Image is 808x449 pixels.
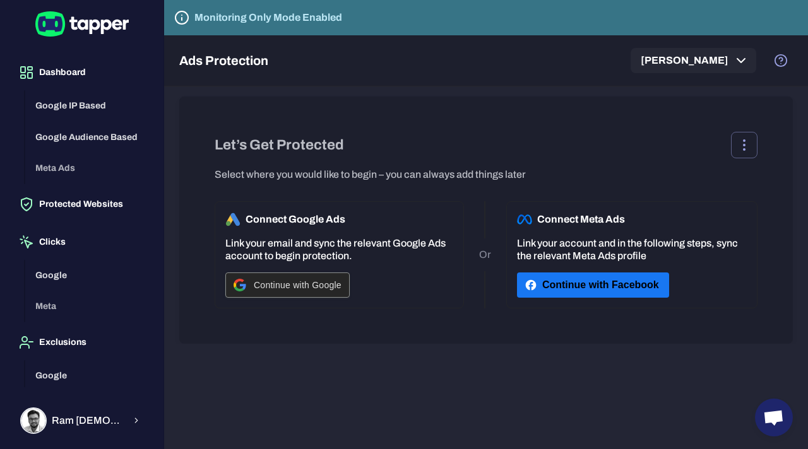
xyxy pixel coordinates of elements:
[10,402,153,439] button: Ram KrishnaRam [DEMOGRAPHIC_DATA]
[10,325,153,360] button: Exclusions
[631,48,756,73] button: [PERSON_NAME]
[225,237,453,262] p: Link your email and sync the relevant Google Ads account to begin protection.
[52,414,124,427] span: Ram [DEMOGRAPHIC_DATA]
[755,399,793,436] div: Open chat
[10,336,153,347] a: Exclusions
[517,212,625,227] h6: Connect Meta Ads
[179,53,268,68] h5: Ads Protection
[10,187,153,222] button: Protected Websites
[10,198,153,209] a: Protected Websites
[517,237,747,262] p: Link your account and in the following steps, sync the relevant Meta Ads profile
[215,168,757,181] p: Select where you would like to begin – you can always add things later
[174,10,189,25] svg: Tapper is not blocking any fraudulent activity for this domain
[10,66,153,77] a: Dashboard
[25,260,153,291] button: Google
[10,236,153,247] a: Clicks
[25,360,153,392] button: Google
[225,212,345,227] h6: Connect Google Ads
[479,238,491,271] p: Or
[10,224,153,260] button: Clicks
[25,369,153,380] a: Google
[25,100,153,110] a: Google IP Based
[10,55,153,90] button: Dashboard
[25,131,153,141] a: Google Audience Based
[194,10,342,25] h6: Monitoring Only Mode Enabled
[215,136,344,154] h4: Let’s Get Protected
[25,269,153,279] a: Google
[254,280,342,290] span: Continue with Google
[21,409,45,433] img: Ram Krishna
[25,122,153,153] button: Google Audience Based
[25,90,153,122] button: Google IP Based
[517,272,669,298] button: Continue with Facebook
[225,272,350,298] button: Continue with Google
